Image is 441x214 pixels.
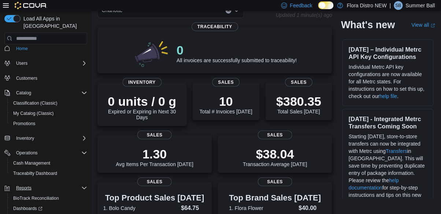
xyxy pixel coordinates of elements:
[10,119,87,128] span: Promotions
[10,99,60,108] a: Classification (Classic)
[7,119,90,129] button: Promotions
[123,78,162,87] span: Inventory
[212,78,240,87] span: Sales
[16,90,31,96] span: Catalog
[13,195,59,201] span: BioTrack Reconciliation
[258,131,292,139] span: Sales
[386,148,408,154] a: Transfers
[16,60,27,66] span: Users
[431,23,435,27] svg: External link
[10,109,57,118] a: My Catalog (Classic)
[7,193,90,203] button: BioTrack Reconciliation
[13,206,42,211] span: Dashboards
[181,204,206,213] dd: $64.75
[103,94,181,109] p: 0 units / 0 g
[349,115,427,130] h3: [DATE] - Integrated Metrc Transfers Coming Soon
[192,22,238,31] span: Traceability
[10,169,87,178] span: Traceabilty Dashboard
[103,204,178,212] dt: 1. Bolo Candy
[177,43,297,63] div: All invoices are successfully submitted to traceability!
[177,43,297,57] p: 0
[16,75,37,81] span: Customers
[390,1,391,10] p: |
[10,109,87,118] span: My Catalog (Classic)
[16,135,34,141] span: Inventory
[7,98,90,108] button: Classification (Classic)
[13,149,41,157] button: Operations
[13,170,57,176] span: Traceabilty Dashboard
[13,44,87,53] span: Home
[1,183,90,193] button: Reports
[13,89,87,97] span: Catalog
[396,1,401,10] span: SB
[200,94,252,109] p: 10
[1,133,90,143] button: Inventory
[7,168,90,179] button: Traceabilty Dashboard
[116,147,193,161] p: 1.30
[13,59,30,68] button: Users
[347,1,387,10] p: Flora Distro NEW
[200,94,252,114] div: Total # Invoices [DATE]
[13,110,54,116] span: My Catalog (Classic)
[103,94,181,120] div: Expired or Expiring in Next 30 Days
[13,134,37,143] button: Inventory
[13,149,87,157] span: Operations
[349,46,427,60] h3: [DATE] – Individual Metrc API Key Configurations
[1,58,90,68] button: Users
[285,78,313,87] span: Sales
[13,100,58,106] span: Classification (Classic)
[243,147,307,167] div: Transaction Average [DATE]
[13,89,34,97] button: Catalog
[1,73,90,83] button: Customers
[133,38,171,68] img: 0
[137,131,172,139] span: Sales
[13,160,50,166] span: Cash Management
[16,46,28,52] span: Home
[16,150,38,156] span: Operations
[15,2,47,9] img: Cova
[394,1,403,10] div: Summer Ball
[10,119,38,128] a: Promotions
[258,177,292,186] span: Sales
[10,194,62,203] a: BioTrack Reconciliation
[13,74,40,83] a: Customers
[1,148,90,158] button: Operations
[7,158,90,168] button: Cash Management
[7,108,90,119] button: My Catalog (Classic)
[1,43,90,53] button: Home
[299,204,321,213] dd: $40.00
[137,177,172,186] span: Sales
[13,184,34,192] button: Reports
[349,63,427,100] p: Individual Metrc API key configurations are now available for all Metrc states. For instructions ...
[290,2,312,9] span: Feedback
[276,12,332,18] p: Updated 1 minute(s) ago
[13,134,87,143] span: Inventory
[406,1,435,10] p: Summer Ball
[349,133,427,206] p: Starting [DATE], store-to-store transfers can now be integrated with Metrc using in [GEOGRAPHIC_D...
[10,159,53,168] a: Cash Management
[10,169,60,178] a: Traceabilty Dashboard
[226,8,231,14] button: Clear input
[13,44,31,53] a: Home
[1,88,90,98] button: Catalog
[13,121,36,127] span: Promotions
[379,93,397,99] a: help file
[103,194,206,202] h3: Top Product Sales [DATE]
[10,99,87,108] span: Classification (Classic)
[10,159,87,168] span: Cash Management
[7,203,90,214] a: Dashboards
[277,94,322,114] div: Total Sales [DATE]
[13,74,87,83] span: Customers
[234,8,240,14] button: Open list of options
[341,19,395,31] h2: What's new
[243,147,307,161] p: $38.04
[229,194,321,202] h3: Top Brand Sales [DATE]
[13,59,87,68] span: Users
[277,94,322,109] p: $380.35
[13,184,87,192] span: Reports
[16,185,31,191] span: Reports
[412,22,435,28] a: View allExternal link
[10,204,45,213] a: Dashboards
[10,194,87,203] span: BioTrack Reconciliation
